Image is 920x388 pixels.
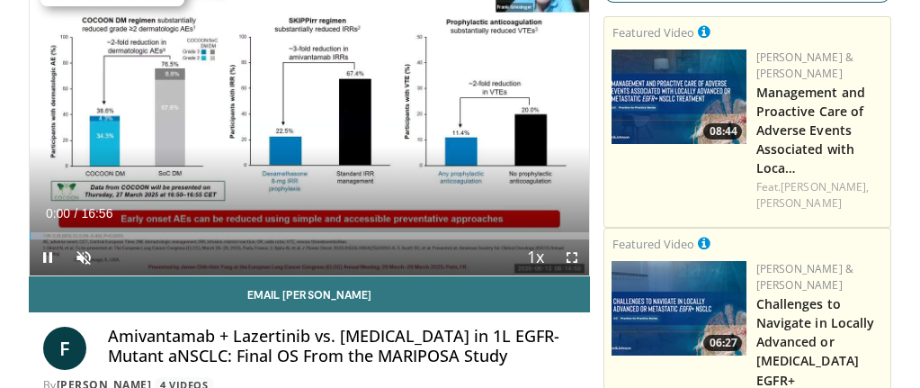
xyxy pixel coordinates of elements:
[46,206,70,221] span: 0:00
[755,50,853,81] a: [PERSON_NAME] & [PERSON_NAME]
[30,239,66,275] button: Pause
[612,24,693,41] small: Featured Video
[755,195,841,211] a: [PERSON_NAME]
[66,239,102,275] button: Unmute
[81,206,112,221] span: 16:56
[75,206,78,221] span: /
[30,232,590,239] div: Progress Bar
[43,327,86,370] a: F
[612,50,746,144] a: 08:44
[755,84,864,176] a: Management and Proactive Care of Adverse Events Associated with Loca…
[781,179,869,194] a: [PERSON_NAME],
[703,123,742,140] span: 08:44
[108,327,576,365] h4: Amivantamab + Lazertinib vs. [MEDICAL_DATA] in 1L EGFR-Mutant aNSCLC: Final OS From the MARIPOSA ...
[612,261,746,356] a: 06:27
[612,236,693,252] small: Featured Video
[755,261,853,293] a: [PERSON_NAME] & [PERSON_NAME]
[29,276,591,312] a: Email [PERSON_NAME]
[612,261,746,356] img: 7845151f-d172-4318-bbcf-4ab447089643.jpeg.150x105_q85_crop-smart_upscale.jpg
[703,335,742,351] span: 06:27
[612,50,746,144] img: da83c334-4152-4ba6-9247-1d012afa50e5.jpeg.150x105_q85_crop-smart_upscale.jpg
[755,179,883,212] div: Feat.
[553,239,589,275] button: Fullscreen
[517,239,553,275] button: Playback Rate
